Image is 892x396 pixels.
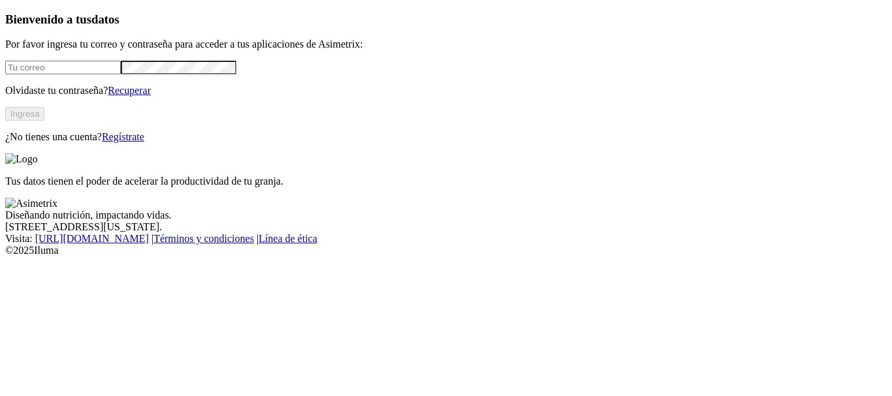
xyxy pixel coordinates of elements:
a: Recuperar [108,85,151,96]
img: Logo [5,153,38,165]
input: Tu correo [5,61,121,74]
h3: Bienvenido a tus [5,12,887,27]
a: Línea de ética [259,233,317,244]
div: Visita : | | [5,233,887,245]
p: Por favor ingresa tu correo y contraseña para acceder a tus aplicaciones de Asimetrix: [5,38,887,50]
a: [URL][DOMAIN_NAME] [35,233,149,244]
div: Diseñando nutrición, impactando vidas. [5,209,887,221]
a: Términos y condiciones [153,233,254,244]
p: Olvidaste tu contraseña? [5,85,887,97]
img: Asimetrix [5,198,57,209]
div: [STREET_ADDRESS][US_STATE]. [5,221,887,233]
a: Regístrate [102,131,144,142]
button: Ingresa [5,107,44,121]
p: Tus datos tienen el poder de acelerar la productividad de tu granja. [5,175,887,187]
p: ¿No tienes una cuenta? [5,131,887,143]
span: datos [91,12,119,26]
div: © 2025 Iluma [5,245,887,256]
